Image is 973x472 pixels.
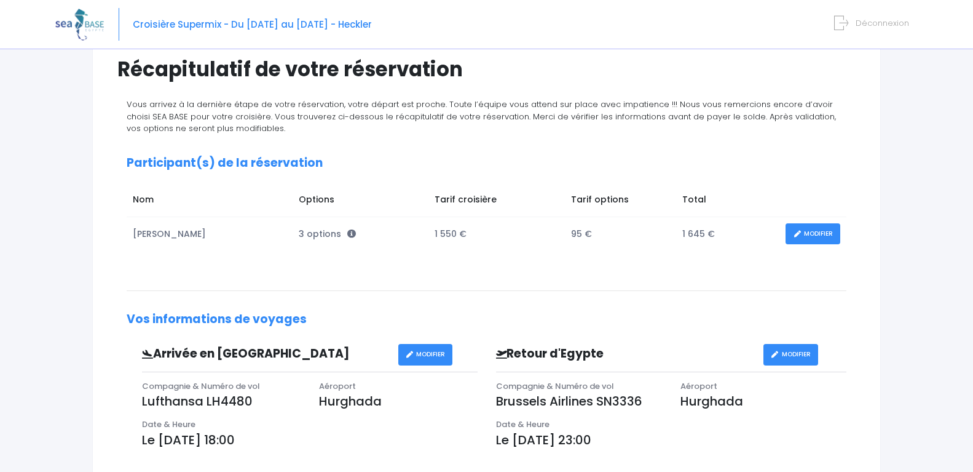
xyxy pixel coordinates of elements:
[127,156,846,170] h2: Participant(s) de la réservation
[293,187,428,217] td: Options
[398,344,453,366] a: MODIFIER
[142,380,260,392] span: Compagnie & Numéro de vol
[428,187,565,217] td: Tarif croisière
[319,380,356,392] span: Aéroport
[127,187,293,217] td: Nom
[127,313,846,327] h2: Vos informations de voyages
[680,392,846,410] p: Hurghada
[142,431,478,449] p: Le [DATE] 18:00
[142,392,301,410] p: Lufthansa LH4480
[763,344,818,366] a: MODIFIER
[496,431,847,449] p: Le [DATE] 23:00
[680,380,717,392] span: Aéroport
[299,228,356,240] span: 3 options
[133,18,372,31] span: Croisière Supermix - Du [DATE] au [DATE] - Heckler
[127,217,293,251] td: [PERSON_NAME]
[428,217,565,251] td: 1 550 €
[127,98,836,134] span: Vous arrivez à la dernière étape de votre réservation, votre départ est proche. Toute l’équipe vo...
[676,187,779,217] td: Total
[856,17,909,29] span: Déconnexion
[319,392,478,410] p: Hurghada
[676,217,779,251] td: 1 645 €
[487,347,763,361] h3: Retour d'Egypte
[117,57,856,81] h1: Récapitulatif de votre réservation
[496,418,550,430] span: Date & Heure
[142,418,195,430] span: Date & Heure
[786,223,840,245] a: MODIFIER
[565,187,676,217] td: Tarif options
[133,347,398,361] h3: Arrivée en [GEOGRAPHIC_DATA]
[496,380,614,392] span: Compagnie & Numéro de vol
[496,392,662,410] p: Brussels Airlines SN3336
[565,217,676,251] td: 95 €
